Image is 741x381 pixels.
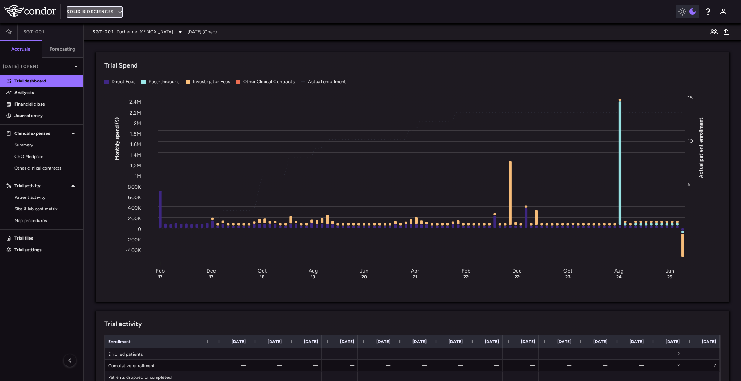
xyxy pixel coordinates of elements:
text: Apr [411,268,419,274]
text: 21 [413,274,417,279]
div: Other Clinical Contracts [243,78,295,85]
tspan: 800K [128,184,141,190]
span: [DATE] [593,339,607,344]
h6: Trial Spend [104,61,138,70]
div: — [292,360,318,371]
h6: Trial activity [104,319,142,329]
span: Other clinical contracts [14,165,77,171]
tspan: 10 [687,138,693,144]
div: Direct Fees [111,78,136,85]
span: [DATE] [232,339,246,344]
text: Jun [666,268,674,274]
text: Oct [258,268,266,274]
tspan: 1.2M [130,162,141,168]
span: [DATE] [304,339,318,344]
p: Trial files [14,235,77,241]
p: Financial close [14,101,77,107]
tspan: Actual patient enrollment [698,117,704,178]
div: Enrolled patients [105,348,213,359]
p: Clinical expenses [14,130,69,137]
div: — [473,348,499,360]
div: Investigator Fees [193,78,230,85]
div: — [401,360,427,371]
span: [DATE] [268,339,282,344]
span: [DATE] [521,339,535,344]
div: — [437,348,463,360]
img: logo-full-white-CZ_4VhJt.svg [4,5,56,17]
div: 2 [690,360,716,371]
div: — [220,360,246,371]
tspan: 5 [687,181,690,187]
div: — [690,348,716,360]
h6: Accruals [11,46,30,52]
text: Feb [156,268,165,274]
tspan: -200K [126,236,141,243]
div: Pass-throughs [149,78,180,85]
text: Aug [309,268,318,274]
span: [DATE] (Open) [187,29,217,35]
text: 24 [616,274,622,279]
p: Trial activity [14,183,69,189]
div: — [473,360,499,371]
div: — [401,348,427,360]
tspan: 2M [134,120,141,126]
tspan: 1.4M [130,152,141,158]
span: [DATE] [630,339,644,344]
text: 18 [260,274,264,279]
span: Duchenne [MEDICAL_DATA] [117,29,173,35]
text: 22 [515,274,520,279]
tspan: Monthly spend ($) [114,117,120,160]
div: — [618,360,644,371]
span: Map procedures [14,217,77,224]
p: Trial settings [14,247,77,253]
tspan: 1M [135,173,141,179]
div: — [581,360,607,371]
text: Oct [563,268,572,274]
span: [DATE] [449,339,463,344]
span: SGT-001 [93,29,114,35]
tspan: 1.8M [130,131,141,137]
tspan: 2.2M [130,110,141,116]
div: — [618,348,644,360]
tspan: 2.4M [129,99,141,105]
span: [DATE] [376,339,390,344]
span: [DATE] [412,339,427,344]
p: Analytics [14,89,77,96]
text: 23 [565,274,570,279]
text: 22 [463,274,469,279]
tspan: 15 [687,95,693,101]
div: — [545,348,571,360]
text: Aug [614,268,623,274]
div: — [328,360,354,371]
div: — [220,348,246,360]
div: — [364,348,390,360]
div: — [545,360,571,371]
text: 17 [158,274,162,279]
div: — [509,348,535,360]
div: 2 [654,360,680,371]
div: 2 [654,348,680,360]
span: Site & lab cost matrix [14,206,77,212]
div: — [509,360,535,371]
div: — [292,348,318,360]
p: [DATE] (Open) [3,63,72,70]
text: 25 [667,274,672,279]
tspan: -400K [126,247,141,253]
div: — [581,348,607,360]
div: Actual enrollment [308,78,346,85]
text: Dec [512,268,522,274]
span: [DATE] [340,339,354,344]
span: Enrollment [108,339,131,344]
text: Dec [207,268,216,274]
div: Cumulative enrollment [105,360,213,371]
div: — [256,348,282,360]
button: Solid Biosciences [67,6,122,18]
span: CRO Medpace [14,153,77,160]
span: SGT-001 [24,29,45,35]
span: [DATE] [557,339,571,344]
span: [DATE] [666,339,680,344]
tspan: 0 [138,226,141,232]
div: — [256,360,282,371]
span: Summary [14,142,77,148]
text: 17 [209,274,213,279]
